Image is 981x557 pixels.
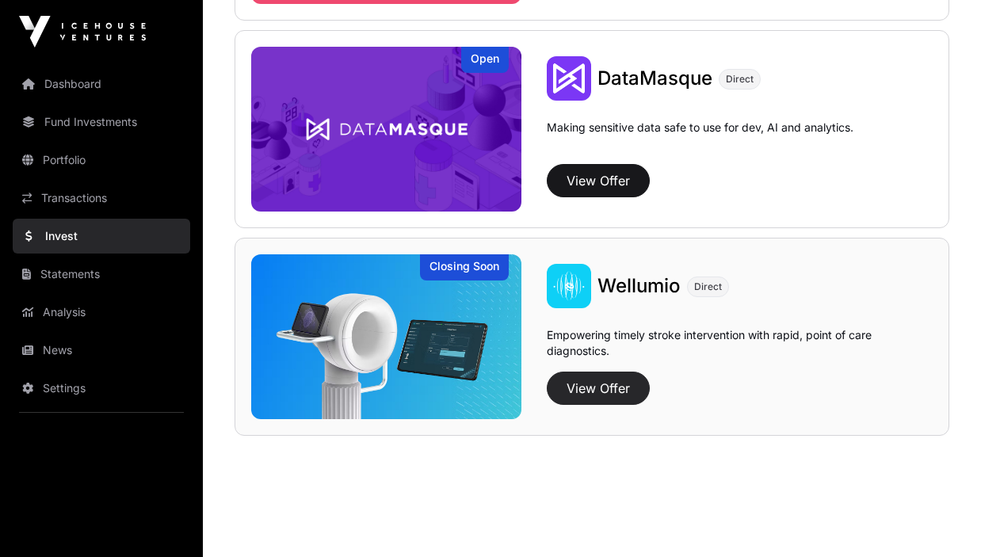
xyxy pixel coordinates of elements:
a: Fund Investments [13,105,190,139]
span: Direct [694,280,722,293]
a: Statements [13,257,190,292]
a: DataMasqueOpen [251,47,521,212]
iframe: Chat Widget [902,481,981,557]
a: Portfolio [13,143,190,177]
p: Empowering timely stroke intervention with rapid, point of care diagnostics. [547,327,933,365]
div: Closing Soon [420,254,509,280]
span: Wellumio [597,274,681,297]
div: Open [461,47,509,73]
img: DataMasque [251,47,521,212]
a: Wellumio [597,273,681,299]
a: Dashboard [13,67,190,101]
button: View Offer [547,164,650,197]
a: Settings [13,371,190,406]
p: Making sensitive data safe to use for dev, AI and analytics. [547,120,853,158]
a: News [13,333,190,368]
img: DataMasque [547,56,591,101]
img: Icehouse Ventures Logo [19,16,146,48]
a: DataMasque [597,66,712,91]
a: Invest [13,219,190,254]
span: Direct [726,73,754,86]
a: WellumioClosing Soon [251,254,521,419]
a: Transactions [13,181,190,216]
img: Wellumio [251,254,521,419]
img: Wellumio [547,264,591,308]
button: View Offer [547,372,650,405]
a: Analysis [13,295,190,330]
span: DataMasque [597,67,712,90]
